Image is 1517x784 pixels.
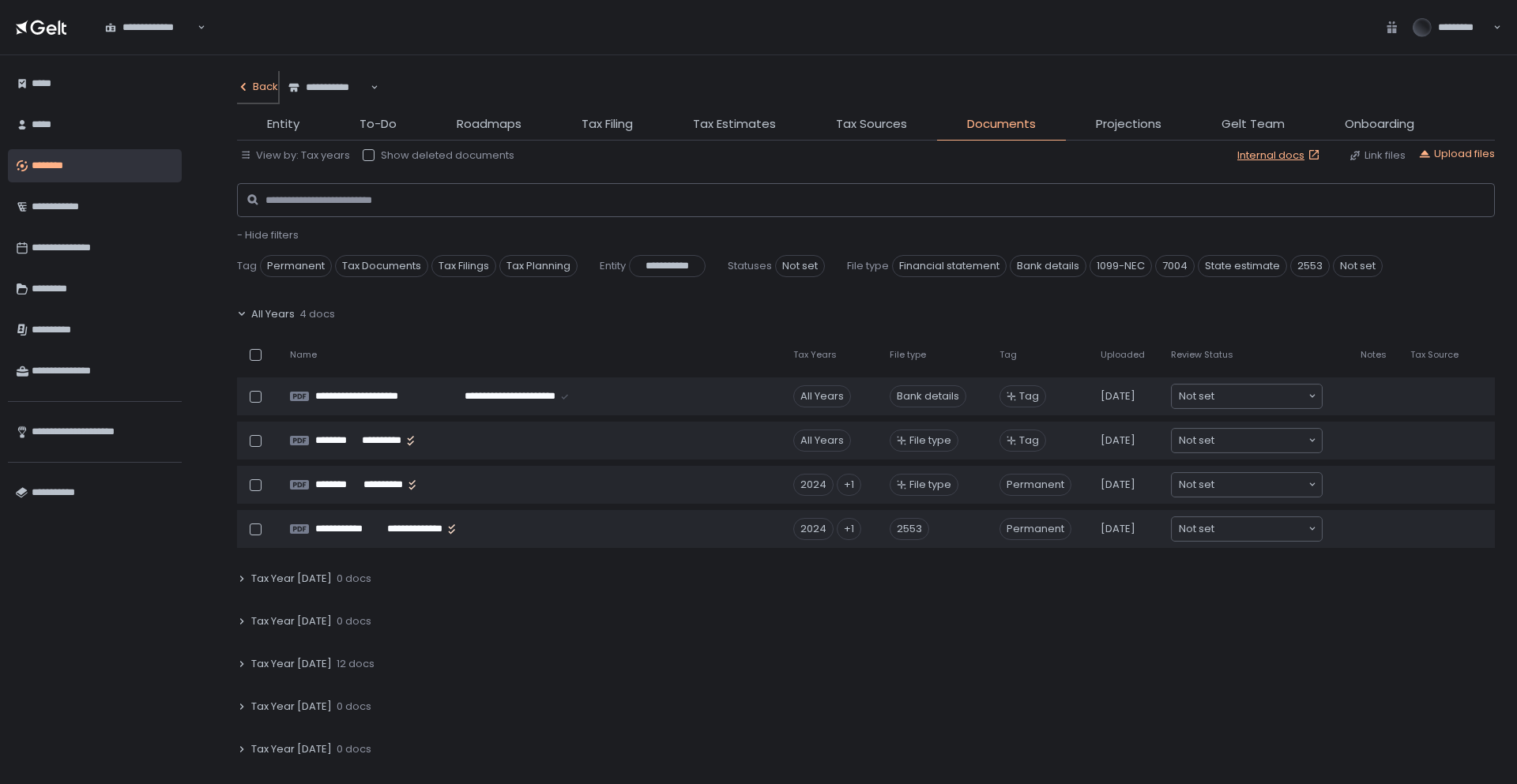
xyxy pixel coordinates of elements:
div: +1 [837,518,861,540]
span: 1099-NEC [1090,255,1152,277]
span: Statuses [728,259,772,273]
span: Permanent [999,518,1071,540]
span: Tax Year [DATE] [251,700,332,714]
span: Tax Estimates [693,115,776,133]
span: Not set [1179,477,1214,493]
span: Tag [1019,389,1039,403]
span: 0 docs [337,614,371,628]
span: Tag [1019,433,1039,448]
span: All Years [251,307,295,321]
span: Tax Sources [836,115,907,133]
div: Search for option [1172,517,1322,541]
span: - Hide filters [237,227,299,242]
span: Tax Planning [499,255,578,277]
span: [DATE] [1101,433,1135,448]
input: Search for option [1214,477,1307,493]
span: Tax Year [DATE] [251,742,332,756]
span: Tag [999,349,1017,361]
span: 0 docs [337,700,371,714]
span: [DATE] [1101,522,1135,536]
span: 0 docs [337,572,371,586]
button: Link files [1349,148,1406,163]
span: 0 docs [337,742,371,756]
span: Review Status [1171,349,1233,361]
span: Financial statement [892,255,1007,277]
input: Search for option [368,80,369,96]
span: Tax Year [DATE] [251,572,332,586]
span: Gelt Team [1222,115,1285,133]
div: All Years [793,385,851,407]
span: Notes [1361,349,1387,361]
span: 4 docs [299,307,335,321]
span: [DATE] [1101,478,1135,492]
span: Tax Filings [431,255,496,277]
div: All Years [793,430,851,452]
span: Not set [1179,433,1214,448]
div: Back [237,80,278,94]
div: Search for option [1172,429,1322,452]
span: To-Do [359,115,397,133]
div: Search for option [1172,384,1322,408]
span: Roadmaps [457,115,521,133]
span: Tax Filing [582,115,633,133]
input: Search for option [1214,388,1307,404]
span: Projections [1096,115,1161,133]
div: Search for option [95,11,205,44]
span: File type [890,349,926,361]
span: State estimate [1198,255,1287,277]
span: File type [909,433,951,448]
span: Name [290,349,317,361]
button: Back [237,71,278,103]
span: File type [847,259,889,273]
span: Tax Year [DATE] [251,614,332,628]
div: 2553 [890,518,929,540]
span: Permanent [999,474,1071,496]
span: Not set [1179,388,1214,404]
span: Entity [267,115,299,133]
span: Not set [1179,521,1214,537]
span: Bank details [1010,255,1086,277]
span: Not set [1333,255,1383,277]
span: File type [909,478,951,492]
span: 2553 [1290,255,1330,277]
span: Tax Source [1410,349,1459,361]
span: Tax Documents [335,255,428,277]
span: Documents [967,115,1036,133]
span: Onboarding [1345,115,1414,133]
div: +1 [837,474,861,496]
span: [DATE] [1101,389,1135,403]
input: Search for option [1214,521,1307,537]
span: 7004 [1155,255,1195,277]
div: Search for option [278,71,378,104]
button: View by: Tax years [240,148,350,163]
span: Entity [600,259,626,273]
button: Upload files [1418,147,1495,161]
div: Search for option [1172,473,1322,497]
span: Permanent [260,255,332,277]
button: - Hide filters [237,228,299,242]
div: 2024 [793,518,834,540]
span: Tax Year [DATE] [251,657,332,671]
span: 12 docs [337,657,375,671]
span: Tax Years [793,349,837,361]
span: Tag [237,259,257,273]
span: Uploaded [1101,349,1145,361]
a: Internal docs [1237,148,1323,163]
div: Bank details [890,385,966,407]
span: Not set [775,255,825,277]
input: Search for option [1214,433,1307,448]
div: 2024 [793,474,834,496]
